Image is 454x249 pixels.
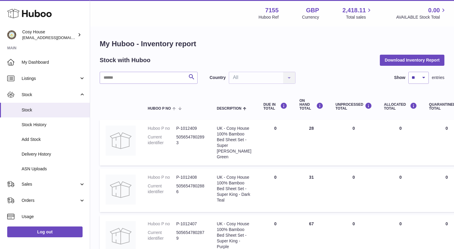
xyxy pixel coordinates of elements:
span: [EMAIL_ADDRESS][DOMAIN_NAME] [22,35,88,40]
img: product image [106,126,136,156]
button: Download Inventory Report [380,55,444,65]
span: entries [432,75,444,80]
a: 2,418.11 Total sales [343,6,373,20]
span: Stock [22,92,79,98]
dd: 5056547802886 [176,183,205,195]
span: Listings [22,76,79,81]
span: Orders [22,198,79,203]
span: Stock [22,107,85,113]
td: 0 [378,120,423,165]
dt: Huboo P no [148,221,176,227]
span: Stock History [22,122,85,128]
span: Total sales [346,14,373,20]
div: Currency [302,14,319,20]
td: 0 [378,169,423,212]
div: UK - Cosy House 100% Bamboo Bed Sheet Set - Super [PERSON_NAME] Green [217,126,251,159]
span: Sales [22,181,79,187]
dd: P-1012407 [176,221,205,227]
dt: Huboo P no [148,126,176,131]
span: 2,418.11 [343,6,366,14]
dt: Current identifier [148,230,176,241]
td: 0 [257,169,293,212]
div: Huboo Ref [259,14,279,20]
dd: P-1012409 [176,126,205,131]
img: info@wholesomegoods.com [7,30,16,39]
dt: Current identifier [148,134,176,146]
h1: My Huboo - Inventory report [100,39,444,49]
span: Huboo P no [148,107,171,111]
strong: 7155 [265,6,279,14]
dd: 5056547802879 [176,230,205,241]
dd: P-1012408 [176,175,205,180]
span: Add Stock [22,137,85,142]
a: 0.00 AVAILABLE Stock Total [396,6,447,20]
dt: Huboo P no [148,175,176,180]
h2: Stock with Huboo [100,56,150,64]
span: Delivery History [22,151,85,157]
span: 0 [446,126,448,131]
div: ALLOCATED Total [384,102,417,111]
div: ON HAND Total [299,99,323,111]
span: AVAILABLE Stock Total [396,14,447,20]
span: Description [217,107,241,111]
td: 0 [329,120,378,165]
div: DUE IN TOTAL [263,102,287,111]
span: Usage [22,214,85,220]
div: UK - Cosy House 100% Bamboo Bed Sheet Set - Super King - Dark Teal [217,175,251,203]
div: Cosy House [22,29,76,41]
td: 0 [329,169,378,212]
strong: GBP [306,6,319,14]
td: 28 [293,120,329,165]
span: ASN Uploads [22,166,85,172]
td: 0 [257,120,293,165]
label: Country [210,75,226,80]
div: UNPROCESSED Total [335,102,372,111]
label: Show [394,75,405,80]
span: 0.00 [428,6,440,14]
dt: Current identifier [148,183,176,195]
img: product image [106,175,136,205]
span: 0 [446,175,448,180]
dd: 5056547802893 [176,134,205,146]
span: 0 [446,221,448,226]
span: My Dashboard [22,59,85,65]
td: 31 [293,169,329,212]
a: Log out [7,226,83,237]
